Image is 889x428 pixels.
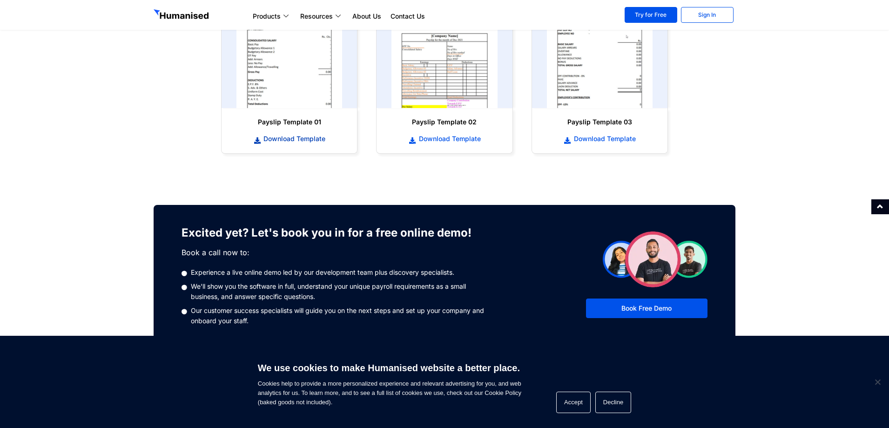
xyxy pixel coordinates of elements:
[182,247,486,258] p: Book a call now to:
[586,299,707,318] a: Book Free Demo
[681,7,734,23] a: Sign In
[231,117,348,127] h6: Payslip Template 01
[386,134,503,144] a: Download Template
[541,134,658,144] a: Download Template
[296,11,348,22] a: Resources
[417,134,481,143] span: Download Template
[625,7,677,23] a: Try for Free
[541,117,658,127] h6: Payslip Template 03
[572,134,636,143] span: Download Template
[189,281,486,302] span: We'll show you the software in full, understand your unique payroll requirements as a small busin...
[556,392,591,413] button: Accept
[258,361,521,374] h6: We use cookies to make Humanised website a better place.
[154,9,210,21] img: GetHumanised Logo
[386,11,430,22] a: Contact Us
[348,11,386,22] a: About Us
[189,306,486,326] span: Our customer success specialists will guide you on the next steps and set up your company and onb...
[189,267,454,278] span: Experience a live online demo led by our development team plus discovery specialists.
[261,134,325,143] span: Download Template
[386,117,503,127] h6: Payslip Template 02
[248,11,296,22] a: Products
[595,392,631,413] button: Decline
[231,134,348,144] a: Download Template
[182,224,486,242] h3: Excited yet? Let's book you in for a free online demo!
[258,357,521,407] span: Cookies help to provide a more personalized experience and relevant advertising for you, and web ...
[873,377,882,387] span: Decline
